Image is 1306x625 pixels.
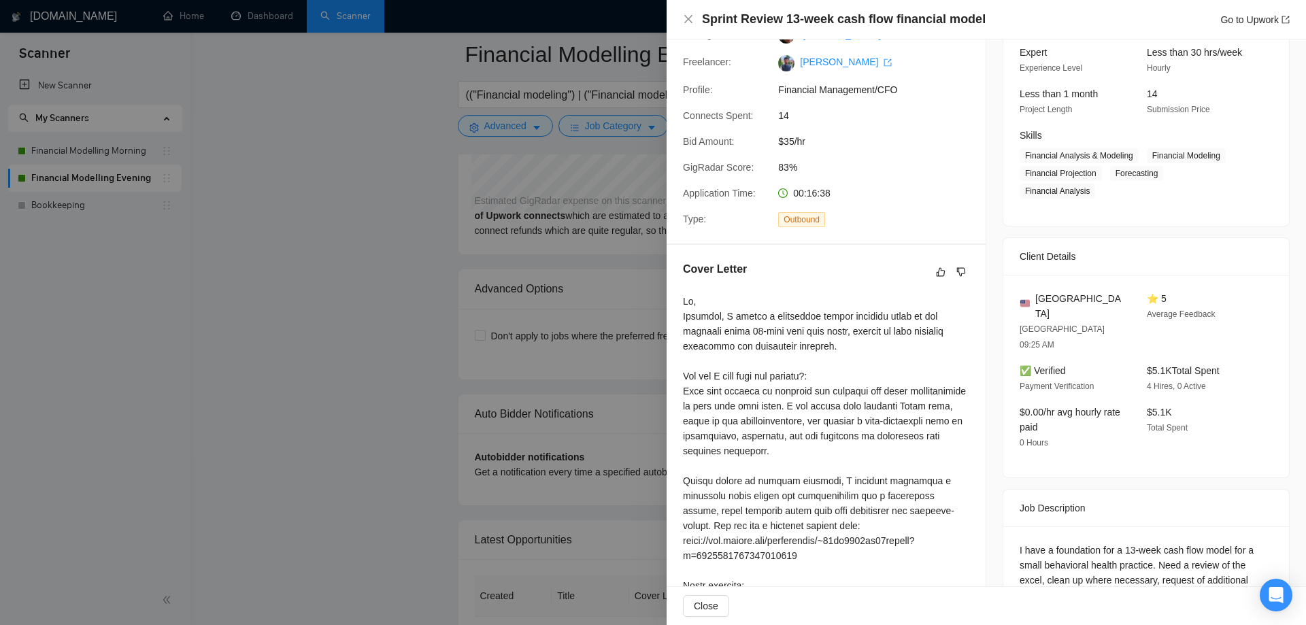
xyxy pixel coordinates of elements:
[694,598,718,613] span: Close
[683,14,694,24] span: close
[778,212,825,227] span: Outbound
[884,58,892,67] span: export
[683,261,747,277] h5: Cover Letter
[778,55,794,71] img: c1jLaMXOCC7Q2S2g47ZZHkVs1Z-kIyKb6CfDsCw2RrbnPTZIpdDOkC3YiKCnLK3qAH
[1020,148,1139,163] span: Financial Analysis & Modeling
[1282,16,1290,24] span: export
[778,82,982,97] span: Financial Management/CFO
[1147,309,1216,319] span: Average Feedback
[1110,166,1164,181] span: Forecasting
[778,160,982,175] span: 83%
[800,56,892,67] a: [PERSON_NAME] export
[1147,382,1206,391] span: 4 Hires, 0 Active
[1020,238,1273,275] div: Client Details
[1020,365,1066,376] span: ✅ Verified
[1020,105,1072,114] span: Project Length
[1147,423,1188,433] span: Total Spent
[683,136,735,147] span: Bid Amount:
[1020,130,1042,141] span: Skills
[1020,490,1273,526] div: Job Description
[1020,438,1048,447] span: 0 Hours
[683,14,694,25] button: Close
[1020,382,1094,391] span: Payment Verification
[683,110,754,121] span: Connects Spent:
[1147,88,1158,99] span: 14
[778,108,982,123] span: 14
[683,214,706,224] span: Type:
[683,162,754,173] span: GigRadar Score:
[1147,293,1167,304] span: ⭐ 5
[956,267,966,277] span: dislike
[1020,184,1095,199] span: Financial Analysis
[683,188,756,199] span: Application Time:
[683,84,713,95] span: Profile:
[1147,47,1242,58] span: Less than 30 hrs/week
[1020,47,1047,58] span: Expert
[1020,63,1082,73] span: Experience Level
[933,264,949,280] button: like
[1220,14,1290,25] a: Go to Upworkexport
[1147,365,1220,376] span: $5.1K Total Spent
[1020,166,1102,181] span: Financial Projection
[778,134,982,149] span: $35/hr
[793,188,831,199] span: 00:16:38
[1035,291,1125,321] span: [GEOGRAPHIC_DATA]
[1020,88,1098,99] span: Less than 1 month
[1020,299,1030,308] img: 🇺🇸
[1020,407,1120,433] span: $0.00/hr avg hourly rate paid
[683,595,729,617] button: Close
[702,11,986,28] h4: Sprint Review 13-week cash flow financial model
[1147,148,1226,163] span: Financial Modeling
[683,56,731,67] span: Freelancer:
[1147,63,1171,73] span: Hourly
[1147,407,1172,418] span: $5.1K
[778,188,788,198] span: clock-circle
[1260,579,1292,611] div: Open Intercom Messenger
[1020,324,1105,350] span: [GEOGRAPHIC_DATA] 09:25 AM
[936,267,945,277] span: like
[1147,105,1210,114] span: Submission Price
[953,264,969,280] button: dislike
